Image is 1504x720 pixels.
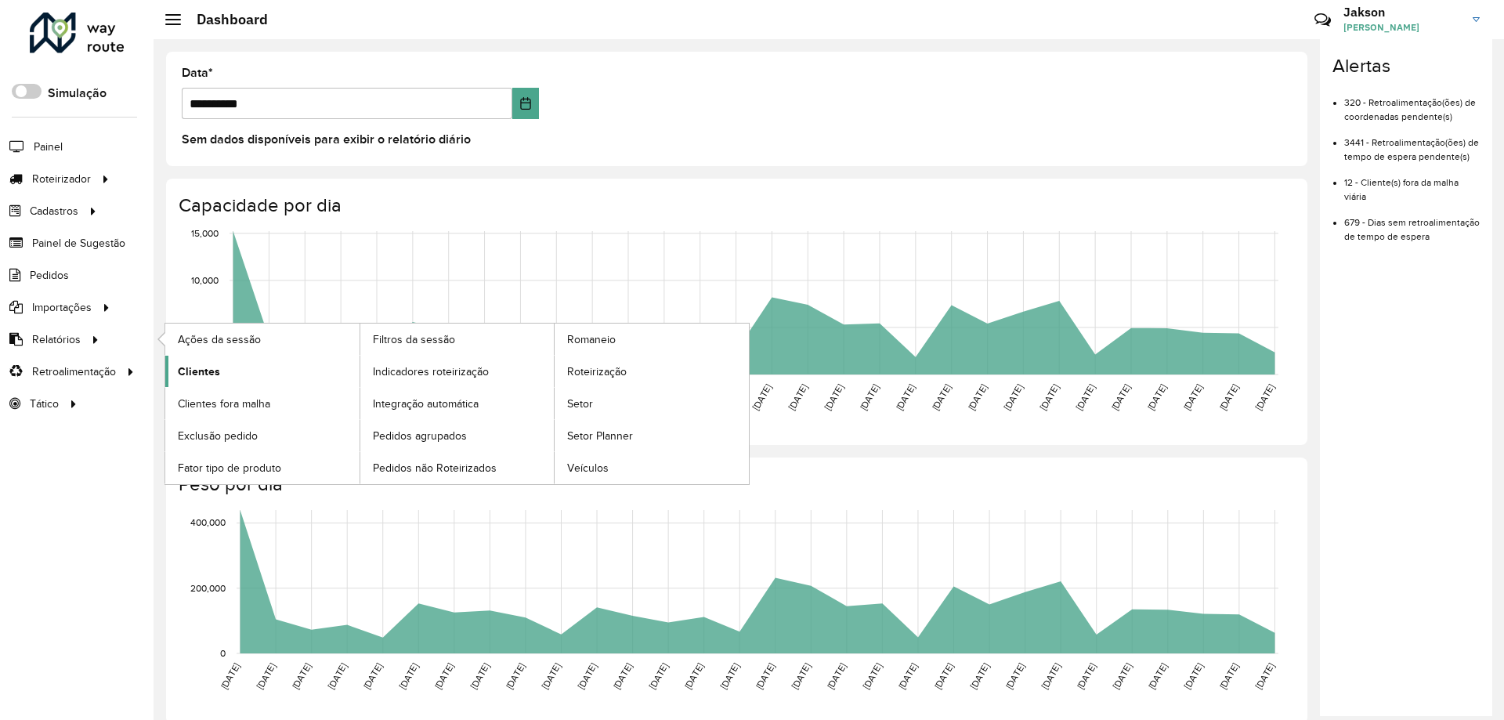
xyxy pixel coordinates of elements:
[182,130,471,149] label: Sem dados disponíveis para exibir o relatório diário
[32,235,125,251] span: Painel de Sugestão
[567,364,627,380] span: Roteirização
[555,356,749,387] a: Roteirização
[555,420,749,451] a: Setor Planner
[373,331,455,348] span: Filtros da sessão
[373,396,479,412] span: Integração automática
[255,660,277,690] text: [DATE]
[1343,5,1461,20] h3: Jakson
[32,331,81,348] span: Relatórios
[718,660,741,690] text: [DATE]
[34,139,63,155] span: Painel
[750,382,773,411] text: [DATE]
[30,396,59,412] span: Tático
[361,660,384,690] text: [DATE]
[165,388,360,419] a: Clientes fora malha
[790,660,812,690] text: [DATE]
[360,452,555,483] a: Pedidos não Roteirizados
[555,324,749,355] a: Romaneio
[182,63,213,82] label: Data
[858,382,880,411] text: [DATE]
[1075,660,1097,690] text: [DATE]
[191,227,219,237] text: 15,000
[32,364,116,380] span: Retroalimentação
[1111,660,1133,690] text: [DATE]
[1217,660,1240,690] text: [DATE]
[30,203,78,219] span: Cadastros
[894,382,916,411] text: [DATE]
[1038,382,1061,411] text: [DATE]
[576,660,598,690] text: [DATE]
[360,420,555,451] a: Pedidos agrupados
[1039,660,1062,690] text: [DATE]
[179,194,1292,217] h4: Capacidade por dia
[360,388,555,419] a: Integração automática
[1344,84,1480,124] li: 320 - Retroalimentação(ões) de coordenadas pendente(s)
[194,322,219,332] text: 5,000
[786,382,809,411] text: [DATE]
[1002,382,1025,411] text: [DATE]
[682,660,705,690] text: [DATE]
[360,324,555,355] a: Filtros da sessão
[1344,164,1480,204] li: 12 - Cliente(s) fora da malha viária
[373,428,467,444] span: Pedidos agrupados
[1344,124,1480,164] li: 3441 - Retroalimentação(ões) de tempo de espera pendente(s)
[1253,382,1276,411] text: [DATE]
[48,84,107,103] label: Simulação
[1217,382,1240,411] text: [DATE]
[178,460,281,476] span: Fator tipo de produto
[178,428,258,444] span: Exclusão pedido
[567,460,609,476] span: Veículos
[1127,5,1291,47] div: Críticas? Dúvidas? Elogios? Sugestões? Entre em contato conosco!
[647,660,670,690] text: [DATE]
[540,660,562,690] text: [DATE]
[165,452,360,483] a: Fator tipo de produto
[373,364,489,380] span: Indicadores roteirização
[190,517,226,527] text: 400,000
[1306,3,1339,37] a: Contato Rápido
[567,331,616,348] span: Romaneio
[191,275,219,285] text: 10,000
[290,660,313,690] text: [DATE]
[1332,55,1480,78] h4: Alertas
[968,660,991,690] text: [DATE]
[468,660,491,690] text: [DATE]
[567,396,593,412] span: Setor
[373,460,497,476] span: Pedidos não Roteirizados
[861,660,884,690] text: [DATE]
[611,660,634,690] text: [DATE]
[567,428,633,444] span: Setor Planner
[504,660,526,690] text: [DATE]
[555,452,749,483] a: Veículos
[1253,660,1276,690] text: [DATE]
[326,660,349,690] text: [DATE]
[1182,660,1205,690] text: [DATE]
[178,331,261,348] span: Ações da sessão
[754,660,776,690] text: [DATE]
[181,11,268,28] h2: Dashboard
[512,88,540,119] button: Choose Date
[822,382,845,411] text: [DATE]
[966,382,989,411] text: [DATE]
[896,660,919,690] text: [DATE]
[932,660,955,690] text: [DATE]
[165,356,360,387] a: Clientes
[178,396,270,412] span: Clientes fora malha
[825,660,848,690] text: [DATE]
[1145,382,1168,411] text: [DATE]
[220,648,226,658] text: 0
[165,420,360,451] a: Exclusão pedido
[1344,204,1480,244] li: 679 - Dias sem retroalimentação de tempo de espera
[1146,660,1169,690] text: [DATE]
[1109,382,1132,411] text: [DATE]
[219,660,241,690] text: [DATE]
[190,582,226,592] text: 200,000
[930,382,953,411] text: [DATE]
[397,660,420,690] text: [DATE]
[1003,660,1026,690] text: [DATE]
[165,324,360,355] a: Ações da sessão
[1343,20,1461,34] span: [PERSON_NAME]
[555,388,749,419] a: Setor
[1181,382,1204,411] text: [DATE]
[1074,382,1097,411] text: [DATE]
[432,660,455,690] text: [DATE]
